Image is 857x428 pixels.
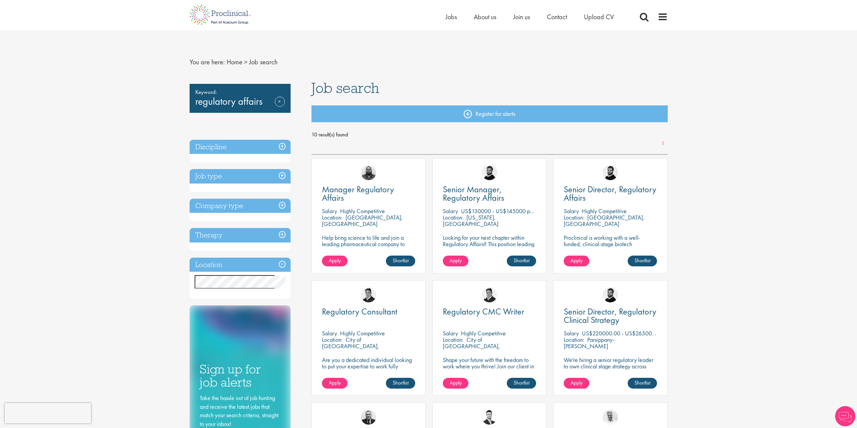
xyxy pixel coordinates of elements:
a: Shortlist [507,256,536,266]
a: Regulatory CMC Writer [443,307,536,316]
span: Salary [564,329,579,337]
h3: Job type [190,169,291,184]
p: Shape your future with the freedom to work where you thrive! Join our client in this fully remote... [443,357,536,376]
a: Jobs [446,12,457,21]
span: Location: [443,336,463,343]
img: Chatbot [835,406,855,426]
img: Joshua Godden [482,409,497,425]
span: Location: [564,336,584,343]
a: breadcrumb link [227,58,242,66]
img: Nick Walker [603,287,618,302]
span: Salary [443,207,458,215]
a: Apply [564,378,589,389]
p: City of [GEOGRAPHIC_DATA], [GEOGRAPHIC_DATA] [322,336,379,356]
h3: Discipline [190,140,291,154]
span: Apply [450,379,462,386]
h3: Location [190,258,291,272]
a: Senior Director, Regulatory Clinical Strategy [564,307,657,324]
a: About us [474,12,496,21]
a: Manager Regulatory Affairs [322,185,415,202]
p: Highly Competitive [340,329,385,337]
p: US$130000 - US$145000 per annum [461,207,551,215]
span: > [244,58,248,66]
p: We're hiring a senior regulatory leader to own clinical stage strategy across multiple programs. [564,357,657,376]
a: Register for alerts [311,105,668,122]
a: Apply [443,256,468,266]
span: Location: [443,213,463,221]
span: Salary [564,207,579,215]
p: [US_STATE], [GEOGRAPHIC_DATA] [443,213,498,228]
p: City of [GEOGRAPHIC_DATA], [GEOGRAPHIC_DATA] [443,336,500,356]
p: [GEOGRAPHIC_DATA], [GEOGRAPHIC_DATA] [564,213,645,228]
span: 10 result(s) found [311,130,668,140]
span: Salary [322,207,337,215]
a: Senior Director, Regulatory Affairs [564,185,657,202]
p: Are you a dedicated individual looking to put your expertise to work fully flexibly in a remote p... [322,357,415,389]
span: Manager Regulatory Affairs [322,184,394,203]
p: Parsippany-[PERSON_NAME][GEOGRAPHIC_DATA], [GEOGRAPHIC_DATA] [564,336,621,363]
a: Apply [322,256,348,266]
span: Job search [311,79,379,97]
span: Apply [570,379,583,386]
h3: Company type [190,199,291,213]
img: Peter Duvall [361,287,376,302]
div: regulatory affairs [190,84,291,113]
span: Location: [564,213,584,221]
a: Joshua Bye [603,409,618,425]
a: Senior Manager, Regulatory Affairs [443,185,536,202]
span: Senior Manager, Regulatory Affairs [443,184,504,203]
p: Highly Competitive [461,329,506,337]
span: Regulatory Consultant [322,306,397,317]
a: Nick Walker [482,165,497,180]
p: [GEOGRAPHIC_DATA], [GEOGRAPHIC_DATA] [322,213,403,228]
p: Help bring science to life and join a leading pharmaceutical company to play a key role in delive... [322,234,415,266]
a: Upload CV [584,12,614,21]
span: Location: [322,336,342,343]
a: Contact [547,12,567,21]
a: Regulatory Consultant [322,307,415,316]
p: Proclinical is working with a well-funded, clinical-stage biotech developing transformative thera... [564,234,657,266]
span: Apply [450,257,462,264]
span: Salary [322,329,337,337]
h3: Sign up for job alerts [200,363,281,389]
a: Apply [443,378,468,389]
span: You are here: [190,58,225,66]
a: Apply [564,256,589,266]
iframe: reCAPTCHA [5,403,91,423]
span: Apply [329,379,341,386]
a: Shortlist [628,378,657,389]
h3: Therapy [190,228,291,242]
span: Apply [570,257,583,264]
a: Remove [275,97,285,116]
span: Job search [249,58,277,66]
a: Join us [513,12,530,21]
p: Looking for your next chapter within Regulatory Affairs? This position leading projects and worki... [443,234,536,260]
span: Regulatory CMC Writer [443,306,524,317]
a: Apply [322,378,348,389]
img: Peter Duvall [482,287,497,302]
p: Highly Competitive [340,207,385,215]
span: Senior Director, Regulatory Clinical Strategy [564,306,656,326]
a: 1 [658,140,668,147]
img: Nick Walker [603,165,618,180]
span: Location: [322,213,342,221]
a: Shortlist [507,378,536,389]
p: US$220000.00 - US$265000 per annum + Highly Competitive Salary [582,329,748,337]
img: Jakub Hanas [361,409,376,425]
p: Highly Competitive [582,207,627,215]
a: Ashley Bennett [361,165,376,180]
span: Apply [329,257,341,264]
